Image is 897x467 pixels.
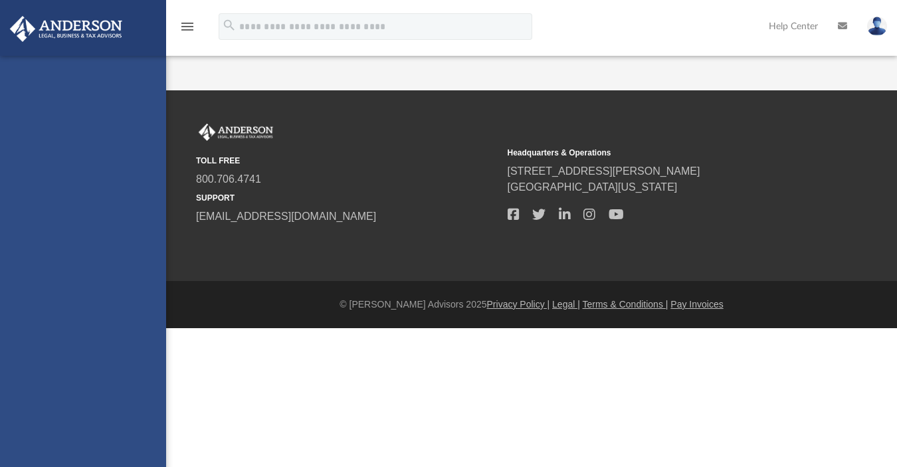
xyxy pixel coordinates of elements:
a: [GEOGRAPHIC_DATA][US_STATE] [508,181,678,193]
a: Legal | [552,299,580,310]
a: [EMAIL_ADDRESS][DOMAIN_NAME] [196,211,376,222]
a: 800.706.4741 [196,173,261,185]
div: © [PERSON_NAME] Advisors 2025 [166,298,897,312]
a: [STREET_ADDRESS][PERSON_NAME] [508,165,700,177]
a: Terms & Conditions | [583,299,668,310]
img: Anderson Advisors Platinum Portal [196,124,276,141]
a: Privacy Policy | [487,299,550,310]
img: Anderson Advisors Platinum Portal [6,16,126,42]
small: TOLL FREE [196,155,498,167]
a: menu [179,25,195,35]
small: SUPPORT [196,192,498,204]
i: search [222,18,237,33]
img: User Pic [867,17,887,36]
i: menu [179,19,195,35]
small: Headquarters & Operations [508,147,810,159]
a: Pay Invoices [670,299,723,310]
